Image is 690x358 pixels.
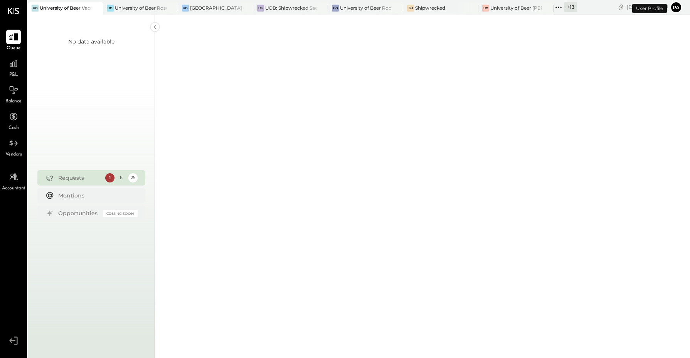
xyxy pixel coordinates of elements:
[632,4,667,13] div: User Profile
[627,3,668,11] div: [DATE]
[190,5,242,11] div: [GEOGRAPHIC_DATA]
[58,209,99,217] div: Opportunities
[340,5,392,11] div: University of Beer Rocklin
[103,210,138,217] div: Coming Soon
[105,173,114,182] div: 1
[58,174,101,182] div: Requests
[2,185,25,192] span: Accountant
[617,3,625,11] div: copy link
[8,125,19,132] span: Cash
[115,5,167,11] div: University of Beer Roseville
[32,5,39,12] div: Uo
[58,192,134,199] div: Mentions
[40,5,91,11] div: University of Beer Vacaville
[0,83,27,105] a: Balance
[0,109,27,132] a: Cash
[564,2,577,12] div: + 13
[332,5,339,12] div: Uo
[415,5,445,11] div: Shipwrecked
[128,173,138,182] div: 25
[0,136,27,158] a: Vendors
[68,38,114,45] div: No data available
[0,56,27,79] a: P&L
[490,5,542,11] div: University of Beer [PERSON_NAME]
[670,1,682,13] button: Pa
[265,5,317,11] div: UOB: Shipwrecked Sacramento
[407,5,414,12] div: Sh
[0,170,27,192] a: Accountant
[0,30,27,52] a: Queue
[482,5,489,12] div: Uo
[7,45,21,52] span: Queue
[257,5,264,12] div: US
[5,151,22,158] span: Vendors
[5,98,22,105] span: Balance
[182,5,189,12] div: Uo
[117,173,126,182] div: 6
[107,5,114,12] div: Uo
[9,72,18,79] span: P&L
